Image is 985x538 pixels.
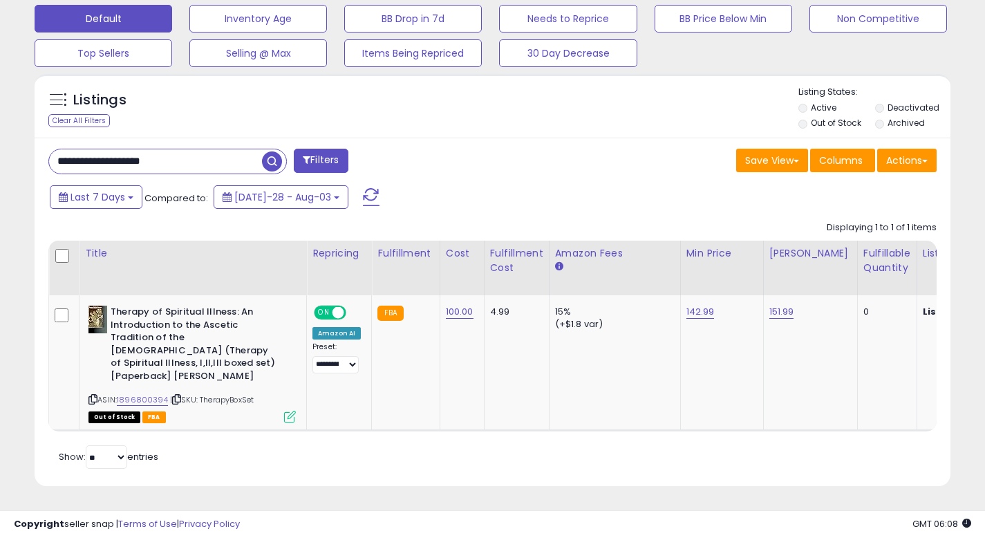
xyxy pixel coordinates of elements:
[555,261,563,273] small: Amazon Fees.
[888,102,939,113] label: Deactivated
[88,306,296,421] div: ASIN:
[811,102,836,113] label: Active
[555,318,670,331] div: (+$1.8 var)
[88,411,140,423] span: All listings that are currently out of stock and unavailable for purchase on Amazon
[117,394,168,406] a: 1896800394
[14,517,64,530] strong: Copyright
[490,306,538,318] div: 4.99
[189,39,327,67] button: Selling @ Max
[555,246,675,261] div: Amazon Fees
[35,5,172,33] button: Default
[170,394,254,405] span: | SKU: TherapyBoxSet
[315,307,332,319] span: ON
[179,517,240,530] a: Privacy Policy
[736,149,808,172] button: Save View
[50,185,142,209] button: Last 7 Days
[312,342,361,373] div: Preset:
[912,517,971,530] span: 2025-08-12 06:08 GMT
[35,39,172,67] button: Top Sellers
[798,86,950,99] p: Listing States:
[111,306,279,386] b: Therapy of Spiritual Illness: An Introduction to the Ascetic Tradition of the [DEMOGRAPHIC_DATA] ...
[863,306,906,318] div: 0
[769,246,852,261] div: [PERSON_NAME]
[189,5,327,33] button: Inventory Age
[490,246,543,275] div: Fulfillment Cost
[312,246,366,261] div: Repricing
[811,117,861,129] label: Out of Stock
[344,39,482,67] button: Items Being Repriced
[863,246,911,275] div: Fulfillable Quantity
[312,327,361,340] div: Amazon AI
[88,306,107,333] img: 51+zAkr5qIL._SL40_.jpg
[118,517,177,530] a: Terms of Use
[686,305,715,319] a: 142.99
[499,5,637,33] button: Needs to Reprice
[85,246,301,261] div: Title
[446,246,478,261] div: Cost
[809,5,947,33] button: Non Competitive
[73,91,126,110] h5: Listings
[686,246,758,261] div: Min Price
[555,306,670,318] div: 15%
[144,192,208,205] span: Compared to:
[294,149,348,173] button: Filters
[48,114,110,127] div: Clear All Filters
[344,5,482,33] button: BB Drop in 7d
[14,518,240,531] div: seller snap | |
[877,149,937,172] button: Actions
[377,246,433,261] div: Fulfillment
[446,305,473,319] a: 100.00
[234,190,331,204] span: [DATE]-28 - Aug-03
[819,154,863,167] span: Columns
[655,5,792,33] button: BB Price Below Min
[71,190,125,204] span: Last 7 Days
[810,149,875,172] button: Columns
[344,307,366,319] span: OFF
[142,411,166,423] span: FBA
[377,306,403,321] small: FBA
[499,39,637,67] button: 30 Day Decrease
[214,185,348,209] button: [DATE]-28 - Aug-03
[59,450,158,463] span: Show: entries
[888,117,925,129] label: Archived
[769,305,794,319] a: 151.99
[827,221,937,234] div: Displaying 1 to 1 of 1 items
